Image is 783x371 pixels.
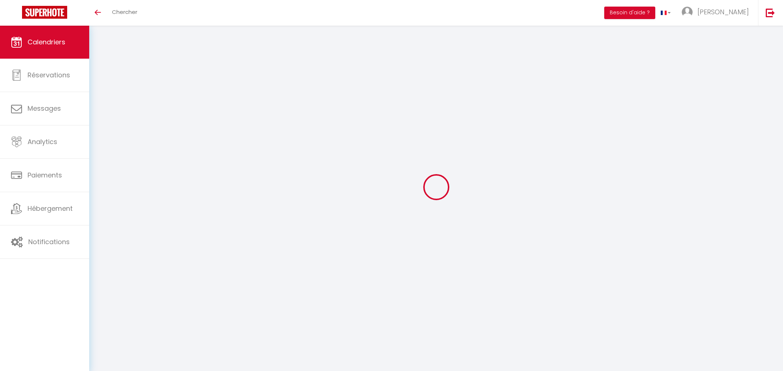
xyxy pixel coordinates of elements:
img: logout [766,8,775,17]
span: Hébergement [28,204,73,213]
span: Calendriers [28,37,65,47]
span: Chercher [112,8,137,16]
img: ... [682,7,693,18]
button: Besoin d'aide ? [604,7,655,19]
span: Analytics [28,137,57,146]
span: Réservations [28,70,70,80]
span: Messages [28,104,61,113]
span: Notifications [28,237,70,246]
img: Super Booking [22,6,67,19]
span: Paiements [28,170,62,180]
span: [PERSON_NAME] [697,7,749,16]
